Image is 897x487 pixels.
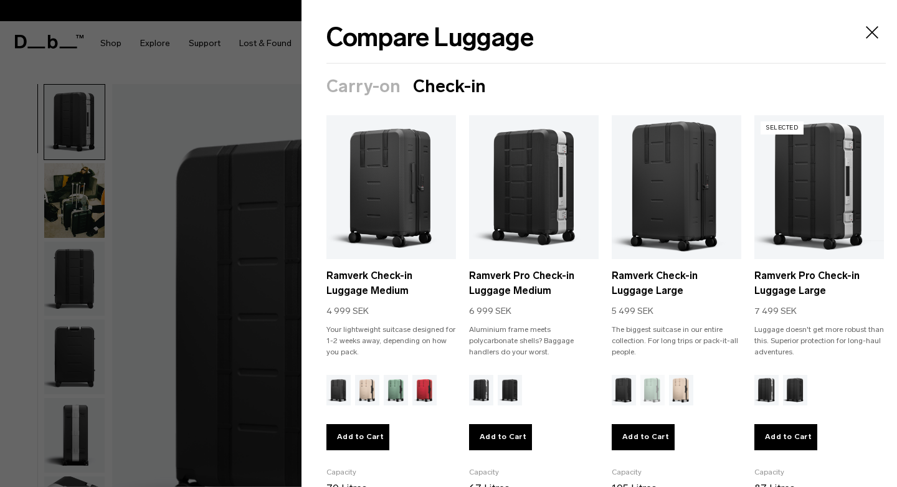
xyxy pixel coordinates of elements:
[754,466,884,478] h4: Capacity
[498,375,522,405] img: Ramverk Pro Check-in Luggage Medium Black Out
[858,19,886,46] button: Close
[612,115,741,259] a: Ramverk Check-in Luggage Large
[783,375,807,405] button: Black Out
[326,375,351,405] button: Black Out
[469,115,599,259] a: Ramverk Pro Check-in Luggage Medium
[326,375,351,405] img: Ramverk Check-in Luggage Medium Black Out
[754,115,884,259] a: Ramverk Pro Check-in Luggage Large
[469,305,511,318] span: 6 999 SEK
[413,77,486,97] button: Check-in
[640,375,665,405] img: Ramverk Check-in Luggage Large Green Ray
[669,375,693,405] button: Fogbow Beige
[754,305,797,318] span: 7 499 SEK
[640,375,665,405] button: Green Ray
[326,424,389,450] button: Add to Cart
[412,375,437,405] img: Ramverk Check-in Luggage Medium Sprite Lightning Red
[326,466,456,478] h4: Capacity
[754,424,817,450] button: Add to Cart
[469,375,493,405] img: Ramverk Pro Check-in Luggage Medium Silver
[469,424,532,450] button: Add to Cart
[612,466,741,478] h4: Capacity
[326,324,456,357] p: Your lightweight suitcase designed for 1-2 weeks away, depending on how you pack.
[612,375,636,405] img: Ramverk Check-in Luggage Large Black Out
[326,115,456,259] a: Ramverk Check-in Luggage Medium
[355,375,379,405] button: Fogbow Beige
[754,375,779,405] img: Ramverk Pro Check-in Luggage Large Silver
[498,375,522,405] button: Black Out
[612,268,741,298] a: Ramverk Check-in Luggage Large
[469,324,599,357] p: Aluminium frame meets polycarbonate shells? Baggage handlers do your worst.
[326,305,369,318] span: 4 999 SEK
[355,375,379,405] img: Ramverk Check-in Luggage Medium Fogbow Beige
[384,375,408,405] button: Green Ray
[754,268,884,298] a: Ramverk Pro Check-in Luggage Large
[469,268,599,298] a: Ramverk Pro Check-in Luggage Medium
[612,424,675,450] button: Add to Cart
[412,375,437,405] button: Sprite Lightning Red
[384,375,408,405] img: Ramverk Check-in Luggage Medium Green Ray
[326,268,456,298] a: Ramverk Check-in Luggage Medium
[612,375,636,405] button: Black Out
[469,375,493,405] button: Silver
[469,466,599,478] h4: Capacity
[612,305,653,318] span: 5 499 SEK
[754,324,884,357] p: Luggage doesn't get more robust than this. Superior protection for long-haul adventures.
[669,375,693,405] img: Ramverk Check-in Luggage Large Fogbow Beige
[612,324,741,357] p: The biggest suitcase in our entire collection. For long trips or pack-it-all people.
[326,77,401,97] button: Carry-on
[761,121,804,135] p: Selected
[783,375,807,405] img: Ramverk Pro Check-in Luggage Large Black Out
[754,375,779,405] button: Silver
[326,19,533,57] h2: Compare Luggage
